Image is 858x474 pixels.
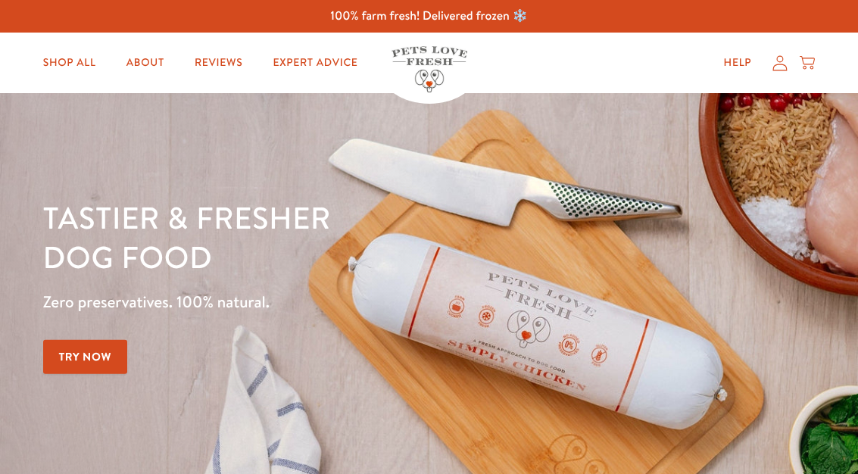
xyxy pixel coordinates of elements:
[183,48,254,78] a: Reviews
[43,288,558,316] p: Zero preservatives. 100% natural.
[392,46,467,92] img: Pets Love Fresh
[31,48,108,78] a: Shop All
[712,48,764,78] a: Help
[43,340,128,374] a: Try Now
[43,198,558,276] h1: Tastier & fresher dog food
[261,48,370,78] a: Expert Advice
[114,48,176,78] a: About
